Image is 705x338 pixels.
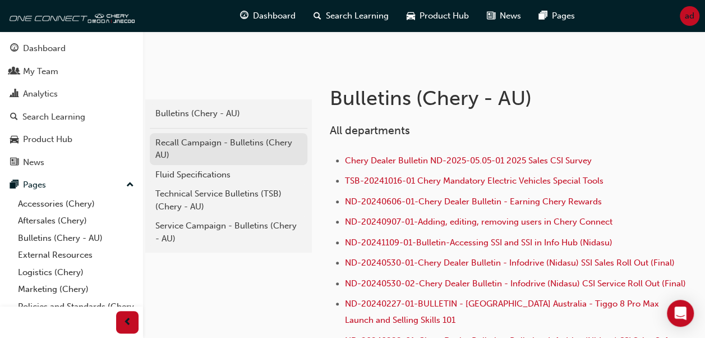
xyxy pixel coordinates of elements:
[345,197,602,207] a: ND-20240606-01-Chery Dealer Bulletin - Earning Chery Rewards
[13,230,139,247] a: Bulletins (Chery - AU)
[4,175,139,195] button: Pages
[685,10,694,22] span: ad
[10,135,19,145] span: car-icon
[13,264,139,281] a: Logistics (Chery)
[345,299,661,325] a: ND-20240227-01-BULLETIN - [GEOGRAPHIC_DATA] Australia - Tiggo 8 Pro Max Launch and Selling Skills...
[13,246,139,264] a: External Resources
[345,278,686,289] a: ND-20240530-02-Chery Dealer Bulletin - Infodrive (Nidasu) CSI Service Roll Out (Final)
[398,4,478,28] a: car-iconProduct Hub
[478,4,530,28] a: news-iconNews
[150,104,307,124] a: Bulletins (Chery - AU)
[500,10,521,22] span: News
[4,61,139,82] a: My Team
[23,88,58,101] div: Analytics
[231,4,305,28] a: guage-iconDashboard
[680,6,699,26] button: ad
[552,10,575,22] span: Pages
[10,158,19,168] span: news-icon
[345,237,612,248] a: ND-20241109-01-Bulletin-Accessing SSI and SSI in Info Hub (Nidasu)
[150,184,307,216] a: Technical Service Bulletins (TSB) (Chery - AU)
[23,156,44,169] div: News
[13,195,139,213] a: Accessories (Chery)
[150,133,307,165] a: Recall Campaign - Bulletins (Chery AU)
[23,179,46,191] div: Pages
[150,165,307,185] a: Fluid Specifications
[10,89,19,99] span: chart-icon
[10,67,19,77] span: people-icon
[530,4,584,28] a: pages-iconPages
[13,298,139,328] a: Policies and Standards (Chery -AU)
[240,9,248,23] span: guage-icon
[345,217,612,227] a: ND-20240907-01-Adding, editing, removing users in Chery Connect
[23,133,72,146] div: Product Hub
[155,107,302,120] div: Bulletins (Chery - AU)
[4,36,139,175] button: DashboardMy TeamAnalyticsSearch LearningProduct HubNews
[123,316,132,330] span: prev-icon
[13,212,139,230] a: Aftersales (Chery)
[420,10,469,22] span: Product Hub
[6,4,135,27] img: oneconnect
[4,38,139,59] a: Dashboard
[407,9,415,23] span: car-icon
[4,152,139,173] a: News
[126,178,134,193] span: up-icon
[155,188,302,213] div: Technical Service Bulletins (TSB) (Chery - AU)
[487,9,495,23] span: news-icon
[326,10,389,22] span: Search Learning
[330,86,620,111] h1: Bulletins (Chery - AU)
[4,84,139,104] a: Analytics
[305,4,398,28] a: search-iconSearch Learning
[345,156,592,166] a: Chery Dealer Bulletin ND-2025-05.05-01 2025 Sales CSI Survey
[345,176,603,186] a: TSB-20241016-01 Chery Mandatory Electric Vehicles Special Tools
[22,111,85,124] div: Search Learning
[253,10,296,22] span: Dashboard
[330,124,410,137] span: All departments
[155,220,302,245] div: Service Campaign - Bulletins (Chery - AU)
[155,168,302,181] div: Fluid Specifications
[539,9,547,23] span: pages-icon
[10,180,19,190] span: pages-icon
[13,281,139,298] a: Marketing (Chery)
[23,65,58,78] div: My Team
[314,9,321,23] span: search-icon
[345,258,675,268] a: ND-20240530-01-Chery Dealer Bulletin - Infodrive (Nidasu) SSI Sales Roll Out (Final)
[10,112,18,122] span: search-icon
[23,42,66,55] div: Dashboard
[4,107,139,127] a: Search Learning
[155,136,302,162] div: Recall Campaign - Bulletins (Chery AU)
[4,129,139,150] a: Product Hub
[10,44,19,54] span: guage-icon
[150,216,307,248] a: Service Campaign - Bulletins (Chery - AU)
[667,300,694,327] div: Open Intercom Messenger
